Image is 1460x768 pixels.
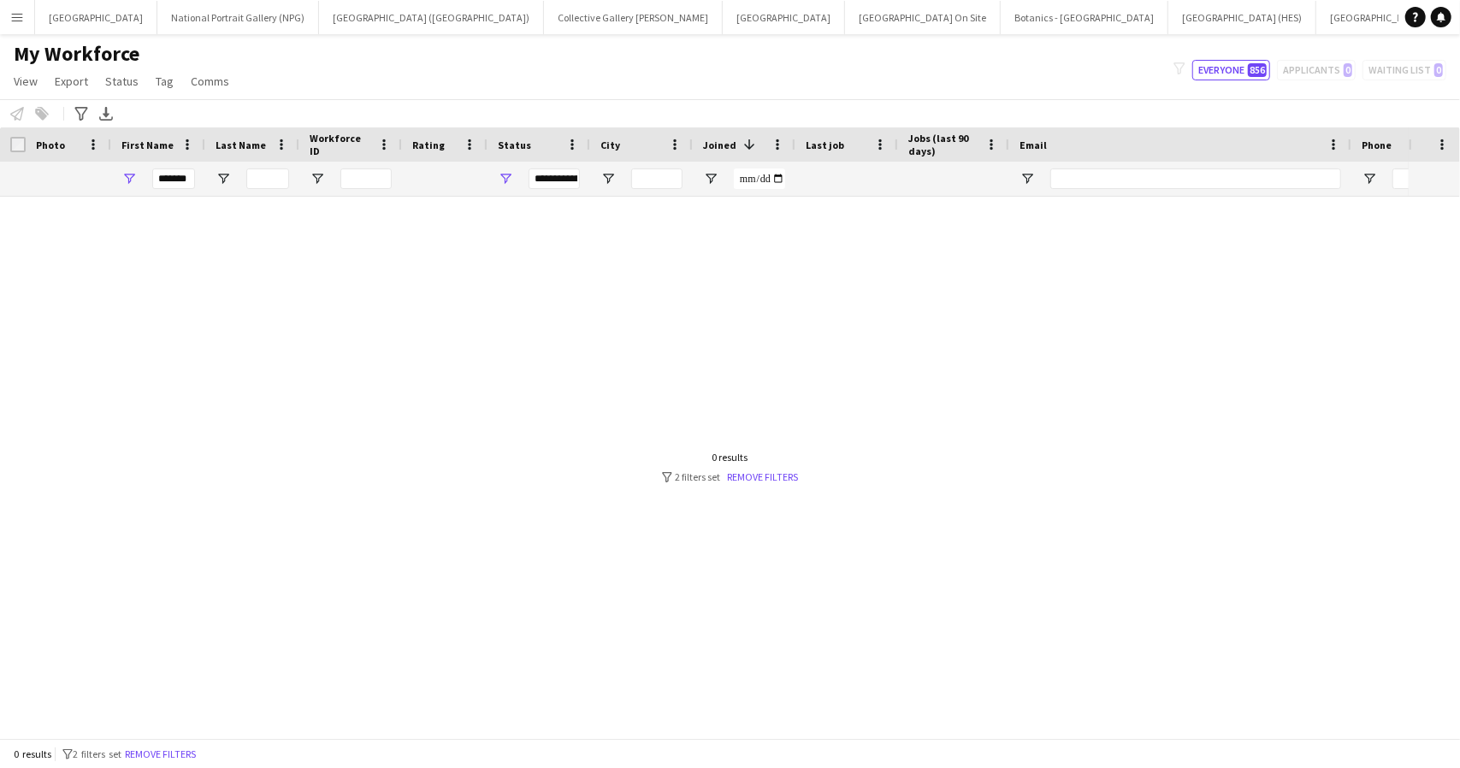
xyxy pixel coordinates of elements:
[310,132,371,157] span: Workforce ID
[310,171,325,186] button: Open Filter Menu
[105,74,139,89] span: Status
[121,139,174,151] span: First Name
[1020,171,1035,186] button: Open Filter Menu
[631,168,683,189] input: City Filter Input
[734,168,785,189] input: Joined Filter Input
[14,41,139,67] span: My Workforce
[152,168,195,189] input: First Name Filter Input
[662,451,799,464] div: 0 results
[1050,168,1341,189] input: Email Filter Input
[10,137,26,152] input: Column with Header Selection
[184,70,236,92] a: Comms
[216,171,231,186] button: Open Filter Menu
[149,70,180,92] a: Tag
[1168,1,1316,34] button: [GEOGRAPHIC_DATA] (HES)
[728,470,799,483] a: Remove filters
[319,1,544,34] button: [GEOGRAPHIC_DATA] ([GEOGRAPHIC_DATA])
[412,139,445,151] span: Rating
[544,1,723,34] button: Collective Gallery [PERSON_NAME]
[156,74,174,89] span: Tag
[845,1,1001,34] button: [GEOGRAPHIC_DATA] On Site
[1362,171,1377,186] button: Open Filter Menu
[600,171,616,186] button: Open Filter Menu
[157,1,319,34] button: National Portrait Gallery (NPG)
[498,171,513,186] button: Open Filter Menu
[48,70,95,92] a: Export
[71,103,92,124] app-action-btn: Advanced filters
[14,74,38,89] span: View
[36,139,65,151] span: Photo
[73,747,121,760] span: 2 filters set
[96,103,116,124] app-action-btn: Export XLSX
[246,168,289,189] input: Last Name Filter Input
[806,139,844,151] span: Last job
[1020,139,1047,151] span: Email
[121,171,137,186] button: Open Filter Menu
[216,139,266,151] span: Last Name
[703,171,718,186] button: Open Filter Menu
[723,1,845,34] button: [GEOGRAPHIC_DATA]
[1248,63,1267,77] span: 856
[662,470,799,483] div: 2 filters set
[600,139,620,151] span: City
[191,74,229,89] span: Comms
[121,745,199,764] button: Remove filters
[703,139,736,151] span: Joined
[35,1,157,34] button: [GEOGRAPHIC_DATA]
[55,74,88,89] span: Export
[7,70,44,92] a: View
[1192,60,1270,80] button: Everyone856
[498,139,531,151] span: Status
[340,168,392,189] input: Workforce ID Filter Input
[1362,139,1392,151] span: Phone
[98,70,145,92] a: Status
[908,132,978,157] span: Jobs (last 90 days)
[1001,1,1168,34] button: Botanics - [GEOGRAPHIC_DATA]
